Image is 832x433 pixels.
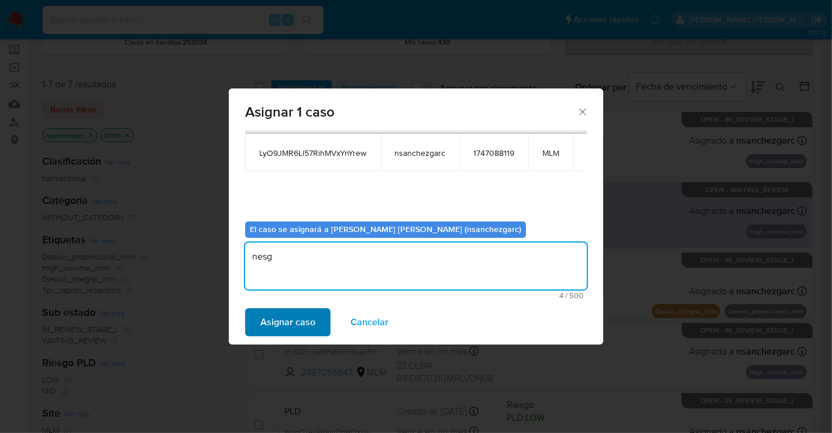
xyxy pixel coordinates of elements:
[473,148,514,158] span: 1747088119
[249,292,583,299] span: Máximo 500 caracteres
[335,308,404,336] button: Cancelar
[259,148,366,158] span: LyO9JMR6Ll57RihMVxYnYrew
[350,309,389,335] span: Cancelar
[394,148,445,158] span: nsanchezgarc
[250,223,521,235] b: El caso se asignará a [PERSON_NAME] [PERSON_NAME] (nsanchezgarc)
[542,148,559,158] span: MLM
[260,309,315,335] span: Asignar caso
[245,308,331,336] button: Asignar caso
[245,105,577,119] span: Asignar 1 caso
[245,243,587,289] textarea: nesg
[577,106,587,117] button: Cerrar ventana
[229,88,603,345] div: assign-modal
